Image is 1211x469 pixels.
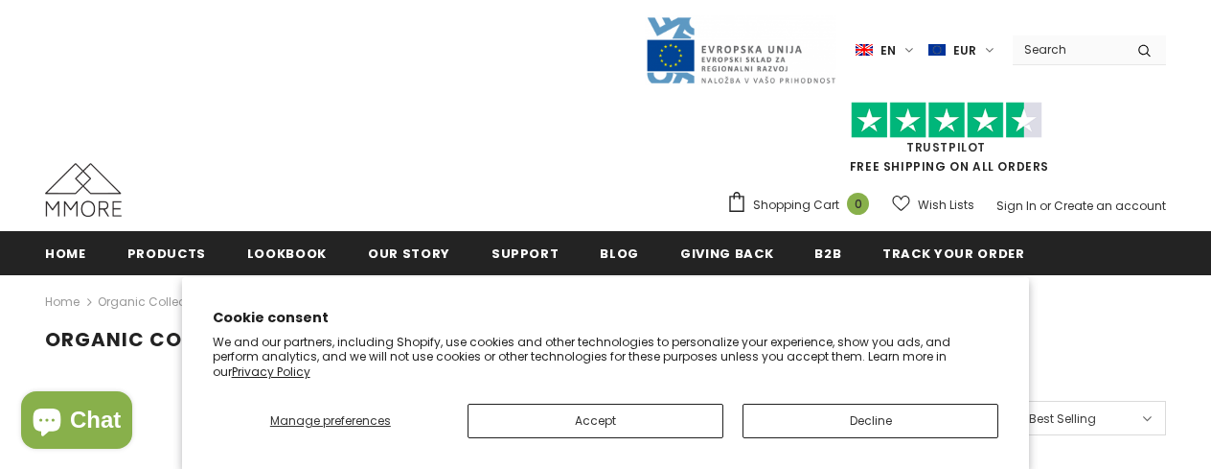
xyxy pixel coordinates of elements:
span: Track your order [882,245,1024,263]
a: support [491,231,560,274]
a: Sign In [996,198,1037,214]
button: Decline [743,404,998,438]
p: We and our partners, including Shopify, use cookies and other technologies to personalize your ex... [213,335,999,380]
span: Lookbook [247,245,327,263]
a: Create an account [1054,198,1166,214]
span: or [1040,198,1051,214]
span: 0 [847,193,869,215]
input: Search Site [1013,35,1123,63]
a: Organic Collection [98,293,208,310]
a: Home [45,231,86,274]
inbox-online-store-chat: Shopify online store chat [15,391,138,454]
span: B2B [814,245,841,263]
span: support [491,245,560,263]
h2: Cookie consent [213,308,999,328]
a: Lookbook [247,231,327,274]
span: Organic Collection [45,326,282,353]
span: Home [45,245,86,263]
a: Our Story [368,231,450,274]
span: FREE SHIPPING ON ALL ORDERS [726,110,1166,175]
img: i-lang-1.png [856,42,873,59]
button: Manage preferences [213,404,448,438]
a: Products [127,231,206,274]
a: Trustpilot [906,139,986,155]
span: Shopping Cart [753,196,839,215]
a: Track your order [882,231,1024,274]
a: B2B [814,231,841,274]
a: Wish Lists [892,188,974,222]
img: MMORE Cases [45,163,122,217]
span: Products [127,245,206,263]
a: Shopping Cart 0 [726,191,879,220]
span: Wish Lists [918,196,974,215]
img: Javni Razpis [645,15,836,85]
a: Giving back [680,231,773,274]
span: en [880,41,896,60]
a: Home [45,291,80,314]
img: Trust Pilot Stars [851,102,1042,139]
a: Blog [600,231,639,274]
a: Privacy Policy [232,363,310,380]
span: Our Story [368,245,450,263]
span: Best Selling [1029,410,1096,429]
span: Manage preferences [270,412,391,429]
span: Blog [600,245,639,263]
button: Accept [468,404,723,438]
a: Javni Razpis [645,41,836,58]
span: Giving back [680,245,773,263]
span: EUR [953,41,976,60]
